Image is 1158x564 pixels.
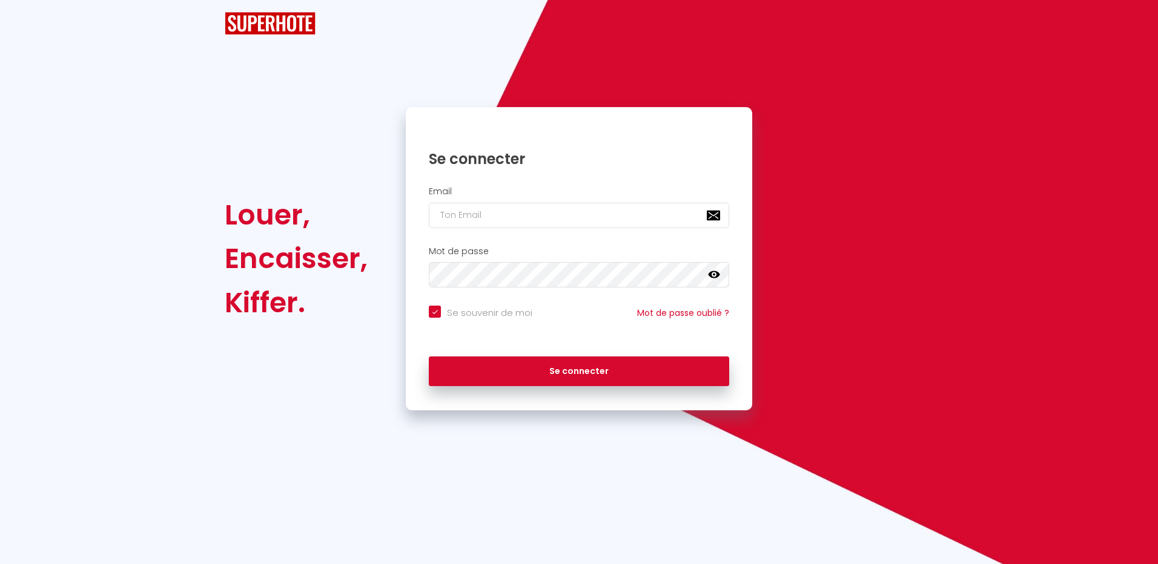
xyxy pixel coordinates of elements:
[429,356,729,387] button: Se connecter
[225,281,368,324] div: Kiffer.
[225,193,368,237] div: Louer,
[429,149,729,168] h1: Se connecter
[225,237,368,280] div: Encaisser,
[429,186,729,197] h2: Email
[429,203,729,228] input: Ton Email
[225,12,316,34] img: SuperHote logo
[637,307,729,319] a: Mot de passe oublié ?
[429,246,729,257] h2: Mot de passe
